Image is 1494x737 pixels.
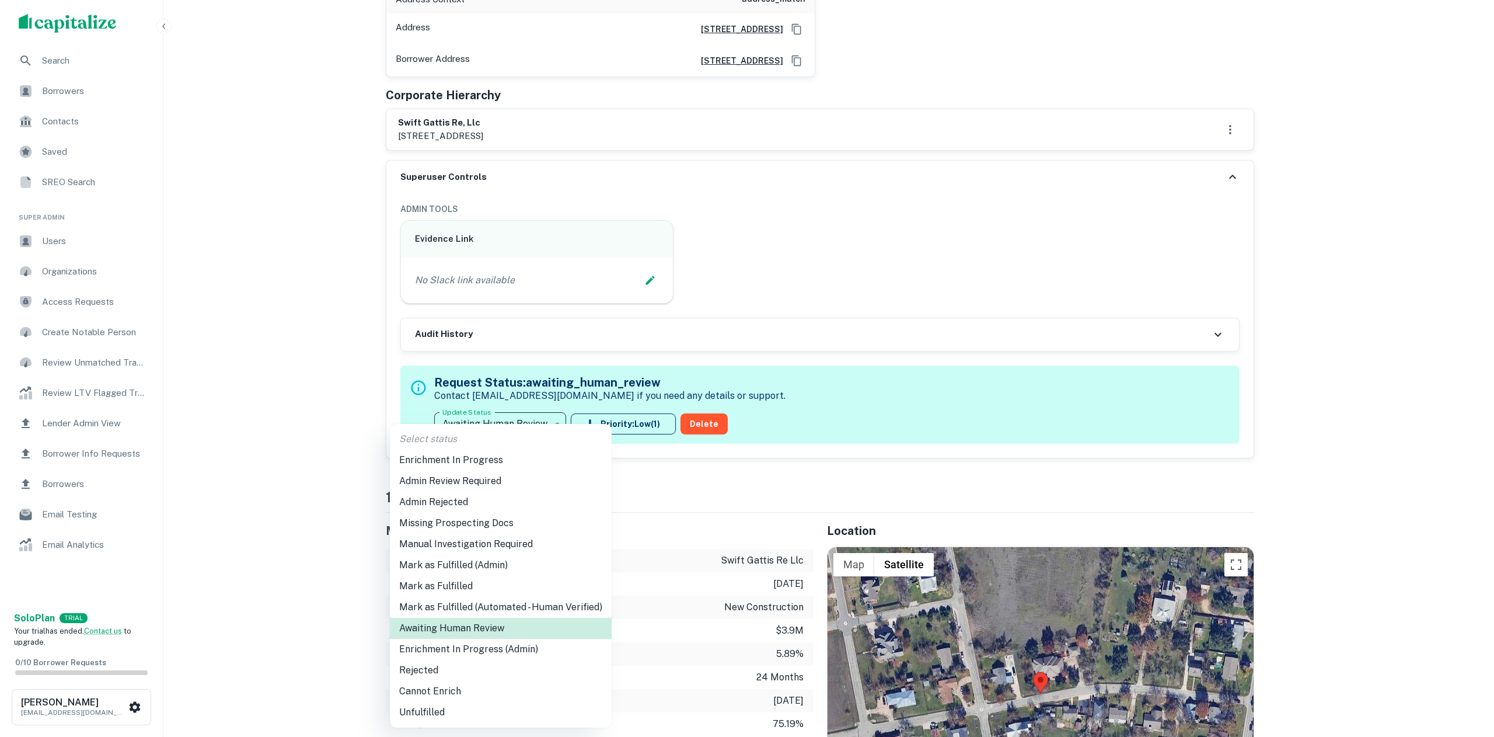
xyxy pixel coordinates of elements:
[390,534,612,555] li: Manual Investigation Required
[390,492,612,513] li: Admin Rejected
[390,639,612,660] li: Enrichment In Progress (Admin)
[390,618,612,639] li: Awaiting Human Review
[390,597,612,618] li: Mark as Fulfilled (Automated - Human Verified)
[390,660,612,681] li: Rejected
[390,702,612,723] li: Unfulfilled
[390,450,612,471] li: Enrichment In Progress
[1436,644,1494,700] iframe: Chat Widget
[390,471,612,492] li: Admin Review Required
[390,576,612,597] li: Mark as Fulfilled
[390,555,612,576] li: Mark as Fulfilled (Admin)
[390,681,612,702] li: Cannot Enrich
[390,513,612,534] li: Missing Prospecting Docs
